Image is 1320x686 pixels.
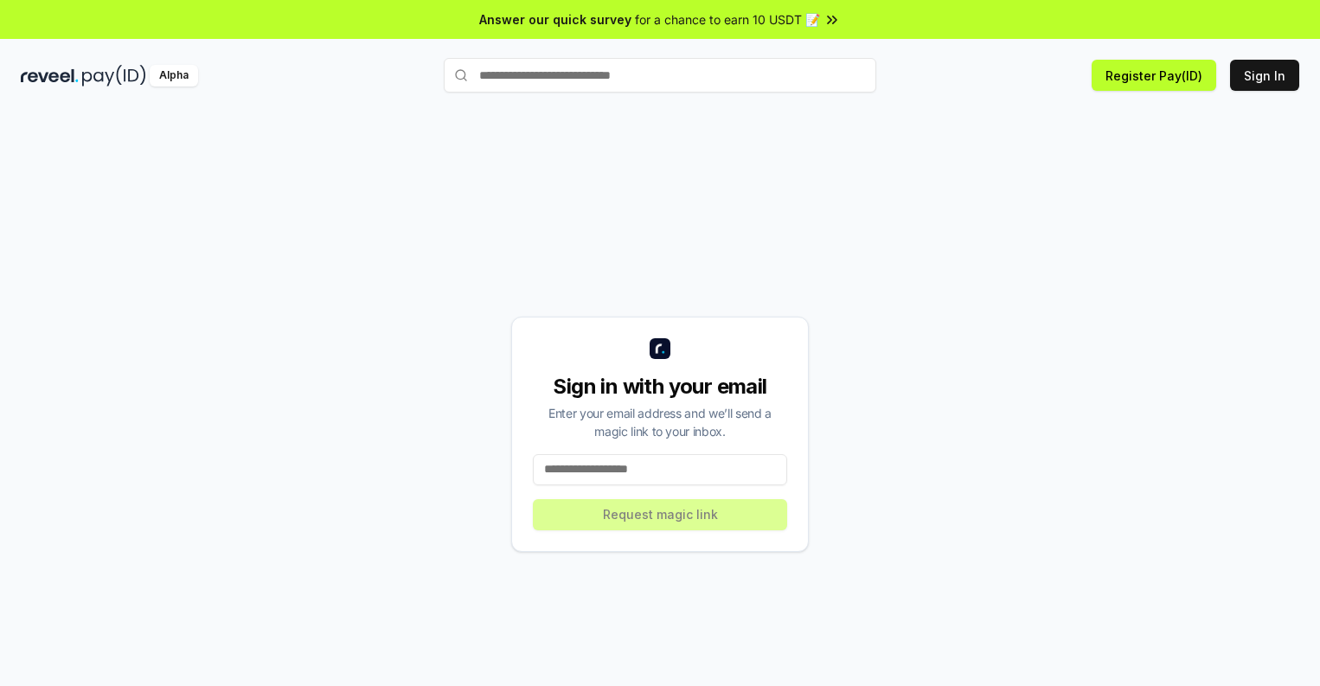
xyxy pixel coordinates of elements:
div: Sign in with your email [533,373,787,401]
div: Enter your email address and we’ll send a magic link to your inbox. [533,404,787,440]
img: pay_id [82,65,146,87]
span: Answer our quick survey [479,10,631,29]
img: reveel_dark [21,65,79,87]
span: for a chance to earn 10 USDT 📝 [635,10,820,29]
button: Register Pay(ID) [1092,60,1216,91]
img: logo_small [650,338,670,359]
div: Alpha [150,65,198,87]
button: Sign In [1230,60,1299,91]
